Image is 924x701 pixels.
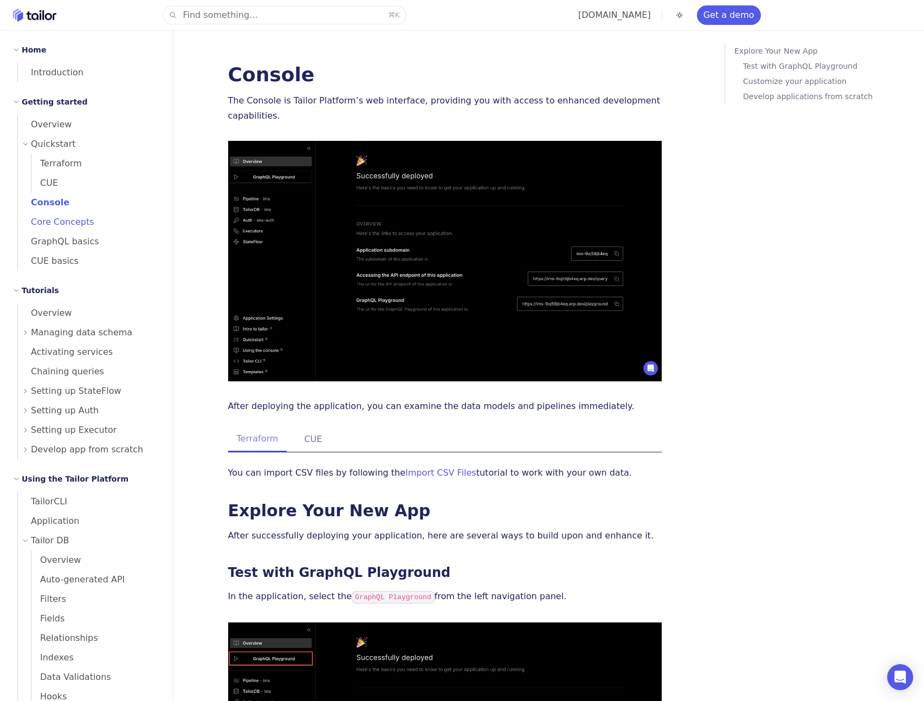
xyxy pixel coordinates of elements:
h2: Home [22,43,46,56]
a: Get a demo [697,5,761,25]
span: Filters [31,594,66,604]
p: After successfully deploying your application, here are several ways to build upon and enhance it. [228,528,662,543]
a: Auto-generated API [31,570,160,589]
span: CUE [31,178,58,188]
button: CUE [295,427,331,452]
a: Activating services [18,342,160,362]
h2: Tutorials [22,284,59,297]
span: Setting up StateFlow [31,384,121,399]
a: Import CSV Files [405,468,476,478]
a: Customize your application [743,74,920,89]
span: Setting up Executor [31,423,117,438]
span: Develop app from scratch [31,442,143,457]
a: GraphQL basics [18,232,160,251]
span: CUE basics [18,256,79,266]
span: Introduction [18,67,83,77]
a: Explore Your New App [734,43,920,59]
a: Home [13,9,56,22]
span: Terraform [31,158,82,168]
a: Develop applications from scratch [743,89,920,104]
span: Fields [31,613,64,624]
button: Terraform [228,427,287,452]
a: Relationships [31,628,160,648]
span: Activating services [18,347,113,357]
a: Core Concepts [18,212,160,232]
a: Overview [31,550,160,570]
p: The Console is Tailor Platform’s web interface, providing you with access to enhanced development... [228,93,662,124]
p: You can import CSV files by following the tutorial to work with your own data. [228,465,662,481]
span: Tailor DB [31,533,69,548]
span: Core Concepts [18,217,94,227]
span: Indexes [31,652,74,663]
a: Introduction [18,63,160,82]
span: Overview [31,555,81,565]
a: Overview [18,303,160,323]
button: Find something...⌘K [163,7,406,24]
img: Tailor Console [228,141,662,381]
a: Filters [31,589,160,609]
kbd: ⌘ [388,11,395,19]
span: Relationships [31,633,98,643]
a: Test with GraphQL Playground [228,565,451,580]
span: Data Validations [31,672,111,682]
a: Chaining queries [18,362,160,381]
span: Quickstart [31,137,76,152]
span: TailorCLI [18,496,67,507]
a: Explore Your New App [228,501,431,520]
span: Console [18,197,69,207]
a: Terraform [31,154,160,173]
a: Data Validations [31,667,160,687]
a: CUE [31,173,160,193]
code: GraphQL Playground [352,591,434,603]
span: Application [18,516,79,526]
h2: Using the Tailor Platform [22,472,128,485]
kbd: K [395,11,400,19]
a: Test with GraphQL Playground [743,59,920,74]
a: TailorCLI [18,492,160,511]
span: Auto-generated API [31,574,125,585]
div: Open Intercom Messenger [887,664,913,690]
span: Chaining queries [18,366,104,377]
span: Overview [18,308,72,318]
span: GraphQL basics [18,236,99,246]
button: Toggle dark mode [673,9,686,22]
a: Overview [18,115,160,134]
p: In the application, select the from the left navigation panel. [228,589,662,605]
span: Managing data schema [31,325,132,340]
span: Overview [18,119,72,129]
a: Console [18,193,160,212]
h2: Getting started [22,95,88,108]
a: Fields [31,609,160,628]
h1: Console [228,65,662,85]
p: After deploying the application, you can examine the data models and pipelines immediately. [228,399,662,414]
a: Application [18,511,160,531]
a: [DOMAIN_NAME] [578,10,651,20]
a: CUE basics [18,251,160,271]
span: Setting up Auth [31,403,99,418]
a: Indexes [31,648,160,667]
